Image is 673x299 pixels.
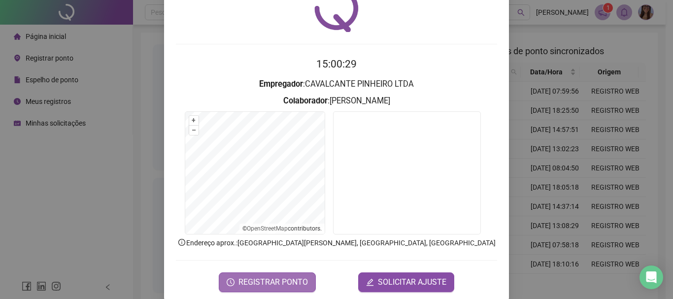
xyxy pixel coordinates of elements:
div: Open Intercom Messenger [639,266,663,289]
button: + [189,116,199,125]
time: 15:00:29 [316,58,357,70]
strong: Colaborador [283,96,328,105]
button: editSOLICITAR AJUSTE [358,272,454,292]
span: REGISTRAR PONTO [238,276,308,288]
button: – [189,126,199,135]
span: clock-circle [227,278,235,286]
h3: : [PERSON_NAME] [176,95,497,107]
button: REGISTRAR PONTO [219,272,316,292]
span: edit [366,278,374,286]
strong: Empregador [259,79,303,89]
h3: : CAVALCANTE PINHEIRO LTDA [176,78,497,91]
p: Endereço aprox. : [GEOGRAPHIC_DATA][PERSON_NAME], [GEOGRAPHIC_DATA], [GEOGRAPHIC_DATA] [176,237,497,248]
li: © contributors. [242,225,322,232]
span: SOLICITAR AJUSTE [378,276,446,288]
a: OpenStreetMap [247,225,288,232]
span: info-circle [177,238,186,247]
